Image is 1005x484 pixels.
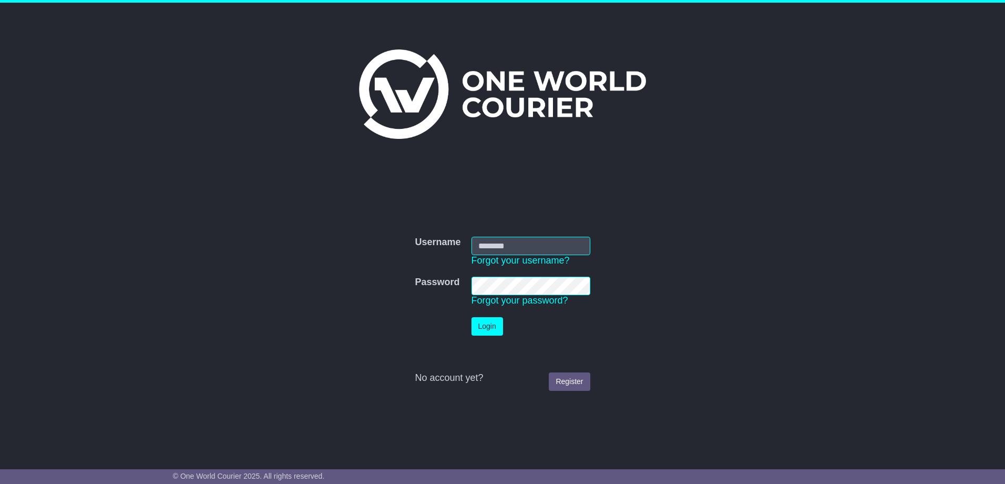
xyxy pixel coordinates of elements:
div: No account yet? [415,372,590,384]
a: Forgot your password? [471,295,568,306]
label: Username [415,237,460,248]
button: Login [471,317,503,336]
a: Register [549,372,590,391]
img: One World [359,49,646,139]
span: © One World Courier 2025. All rights reserved. [173,472,325,480]
label: Password [415,277,459,288]
a: Forgot your username? [471,255,570,266]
